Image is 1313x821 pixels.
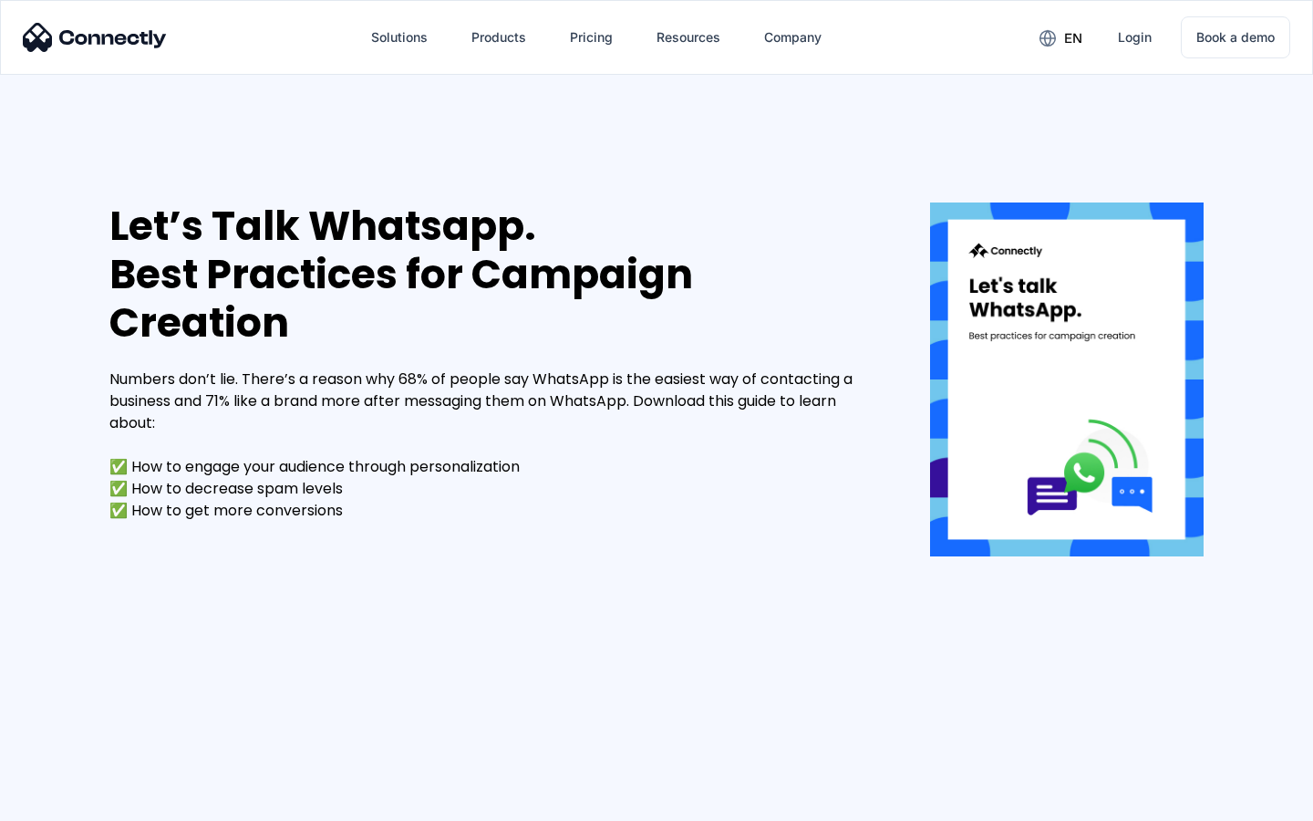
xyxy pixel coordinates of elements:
div: Products [457,16,541,59]
a: Login [1103,16,1166,59]
div: Resources [656,25,720,50]
div: Company [750,16,836,59]
div: Pricing [570,25,613,50]
div: en [1064,26,1082,51]
div: Solutions [371,25,428,50]
a: Pricing [555,16,627,59]
div: en [1025,24,1096,51]
div: Solutions [357,16,442,59]
ul: Language list [36,789,109,815]
aside: Language selected: English [18,789,109,815]
div: Company [764,25,822,50]
div: Resources [642,16,735,59]
a: Book a demo [1181,16,1290,58]
div: Numbers don’t lie. There’s a reason why 68% of people say WhatsApp is the easiest way of contacti... [109,369,875,522]
div: Products [471,25,526,50]
img: Connectly Logo [23,23,167,52]
div: Let’s Talk Whatsapp. Best Practices for Campaign Creation [109,203,875,347]
div: Login [1118,25,1152,50]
